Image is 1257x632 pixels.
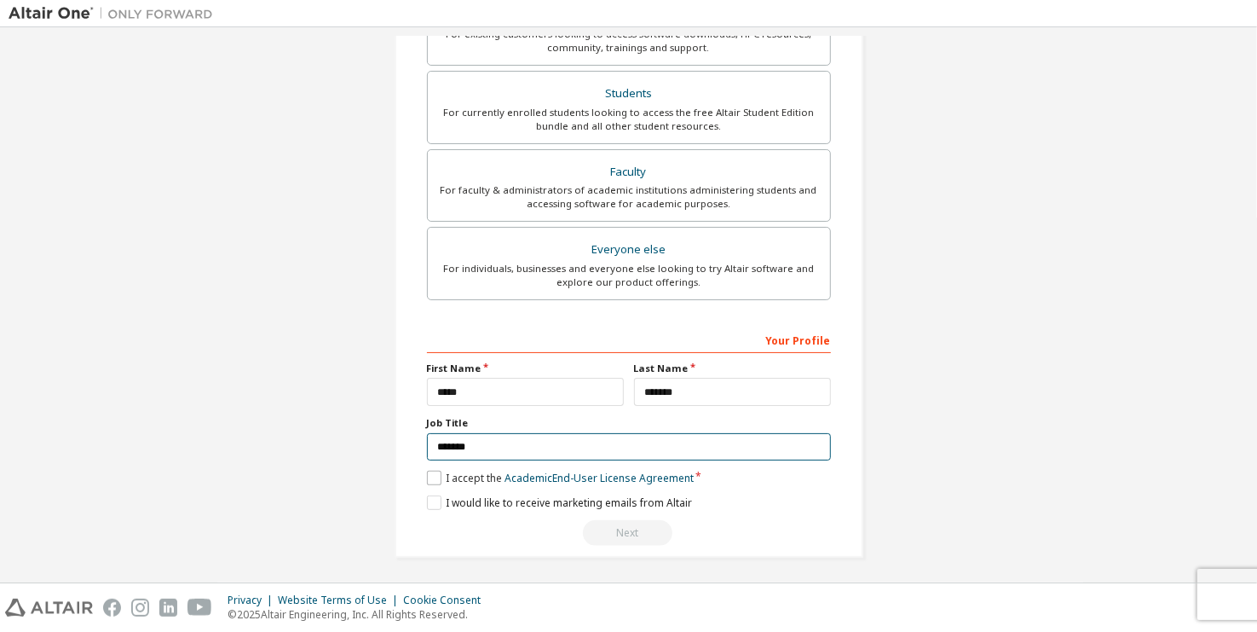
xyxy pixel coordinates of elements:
label: Last Name [634,362,831,375]
div: For existing customers looking to access software downloads, HPC resources, community, trainings ... [438,27,820,55]
div: For individuals, businesses and everyone else looking to try Altair software and explore our prod... [438,262,820,289]
div: For currently enrolled students looking to access the free Altair Student Edition bundle and all ... [438,106,820,133]
img: altair_logo.svg [5,599,93,617]
div: Privacy [228,594,278,607]
div: Your Profile [427,326,831,353]
div: Everyone else [438,238,820,262]
img: instagram.svg [131,599,149,617]
img: linkedin.svg [159,599,177,617]
img: facebook.svg [103,599,121,617]
label: Job Title [427,416,831,430]
a: Academic End-User License Agreement [505,471,694,485]
img: Altair One [9,5,222,22]
p: © 2025 Altair Engineering, Inc. All Rights Reserved. [228,607,491,622]
div: Read and acccept EULA to continue [427,520,831,546]
label: First Name [427,362,624,375]
label: I accept the [427,471,694,485]
label: I would like to receive marketing emails from Altair [427,496,692,510]
div: Cookie Consent [403,594,491,607]
div: Students [438,82,820,106]
div: Website Terms of Use [278,594,403,607]
div: For faculty & administrators of academic institutions administering students and accessing softwa... [438,183,820,211]
img: youtube.svg [187,599,212,617]
div: Faculty [438,160,820,184]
